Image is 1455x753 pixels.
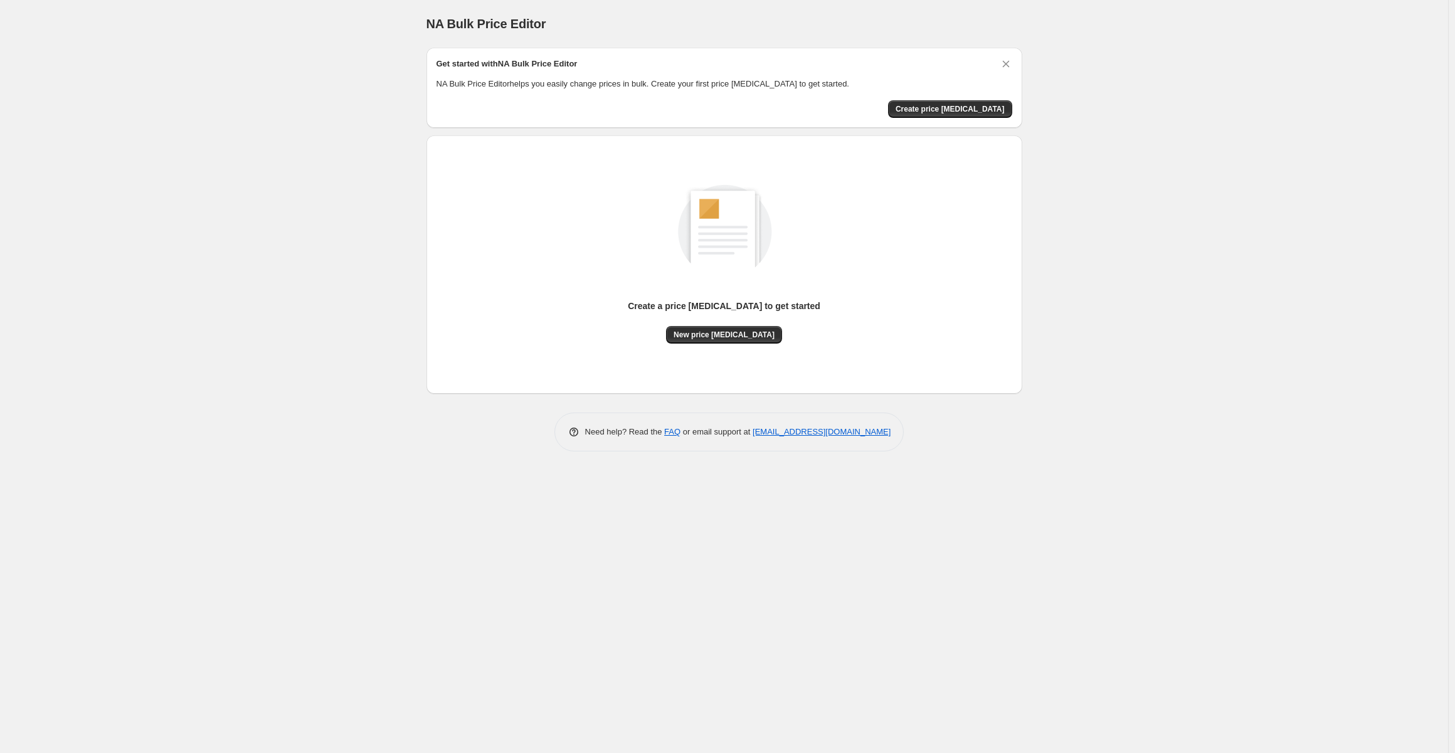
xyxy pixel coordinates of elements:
[666,326,782,344] button: New price [MEDICAL_DATA]
[753,427,891,436] a: [EMAIL_ADDRESS][DOMAIN_NAME]
[674,330,775,340] span: New price [MEDICAL_DATA]
[437,58,578,70] h2: Get started with NA Bulk Price Editor
[664,427,680,436] a: FAQ
[585,427,665,436] span: Need help? Read the
[680,427,753,436] span: or email support at
[896,104,1005,114] span: Create price [MEDICAL_DATA]
[888,100,1012,118] button: Create price change job
[426,17,546,31] span: NA Bulk Price Editor
[437,78,1012,90] p: NA Bulk Price Editor helps you easily change prices in bulk. Create your first price [MEDICAL_DAT...
[1000,58,1012,70] button: Dismiss card
[628,300,820,312] p: Create a price [MEDICAL_DATA] to get started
